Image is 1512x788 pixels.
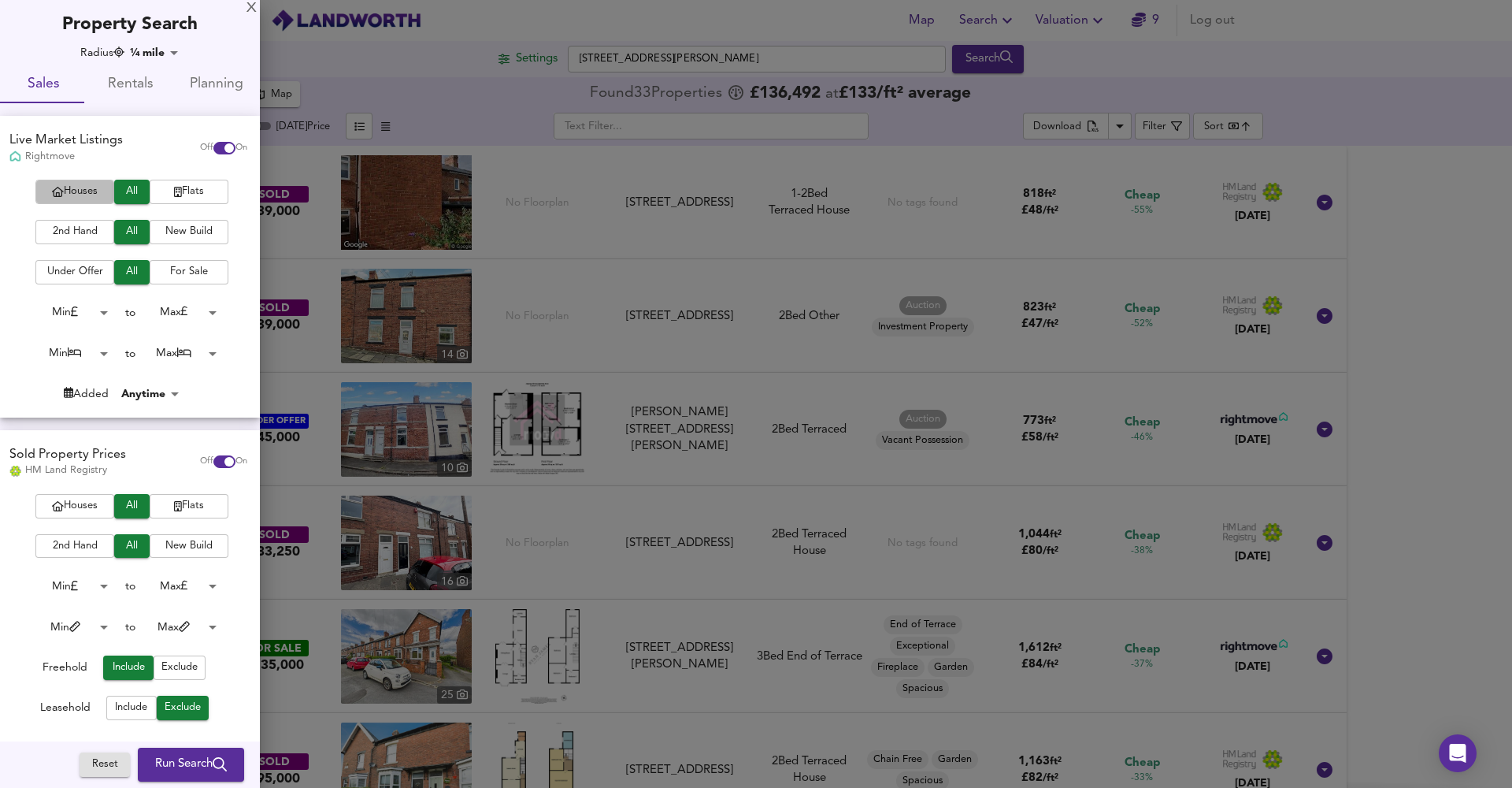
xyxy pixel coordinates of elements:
[27,574,113,599] div: Min
[135,615,222,640] div: Max
[135,574,222,599] div: Max
[80,45,124,61] div: Radius
[125,619,135,635] div: to
[200,455,213,468] span: Off
[35,494,114,519] button: Houses
[125,305,135,321] div: to
[135,341,222,366] div: Max
[9,150,123,164] div: Rightmove
[106,696,157,720] button: Include
[150,260,228,284] button: For Sale
[122,497,142,515] span: All
[125,45,183,61] div: ¼ mile
[40,700,91,720] div: Leasehold
[35,534,114,559] button: 2nd Hand
[43,223,106,241] span: 2nd Hand
[157,183,220,201] span: Flats
[27,615,113,640] div: Min
[87,756,122,775] span: Reset
[114,220,150,244] button: All
[114,699,149,717] span: Include
[1439,734,1477,772] div: Open Intercom Messenger
[157,696,209,720] button: Exclude
[80,753,130,778] button: Reset
[103,656,154,680] button: Include
[114,180,150,204] button: All
[43,660,87,680] div: Freehold
[125,578,135,594] div: to
[200,142,213,154] span: Off
[150,180,228,204] button: Flats
[9,466,21,477] img: Land Registry
[117,386,184,402] div: Anytime
[114,260,150,284] button: All
[9,72,77,97] span: Sales
[35,260,114,284] button: Under Offer
[150,220,228,244] button: New Build
[114,494,150,519] button: All
[165,699,201,717] span: Exclude
[111,659,146,677] span: Include
[150,534,228,559] button: New Build
[235,142,247,154] span: On
[122,223,142,241] span: All
[114,534,150,559] button: All
[157,497,220,515] span: Flats
[122,263,142,281] span: All
[9,463,126,478] div: HM Land Registry
[161,659,198,677] span: Exclude
[235,455,247,468] span: On
[157,223,220,241] span: New Build
[125,346,135,362] div: to
[9,151,21,164] img: Rightmove
[157,537,220,556] span: New Build
[122,183,142,201] span: All
[43,497,106,515] span: Houses
[135,300,222,325] div: Max
[122,537,142,556] span: All
[35,220,114,244] button: 2nd Hand
[157,263,220,281] span: For Sale
[150,494,228,519] button: Flats
[132,740,188,756] div: 1 year
[43,263,106,281] span: Under Offer
[60,740,124,756] div: Sold within
[154,656,206,680] button: Exclude
[138,749,244,782] button: Run Search
[27,341,113,366] div: Min
[246,3,257,14] div: X
[35,180,114,204] button: Houses
[96,72,164,97] span: Rentals
[155,755,227,775] span: Run Search
[27,300,113,325] div: Min
[9,132,123,150] div: Live Market Listings
[183,72,250,97] span: Planning
[64,386,109,402] div: Added
[43,183,106,201] span: Houses
[9,446,126,464] div: Sold Property Prices
[43,537,106,556] span: 2nd Hand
